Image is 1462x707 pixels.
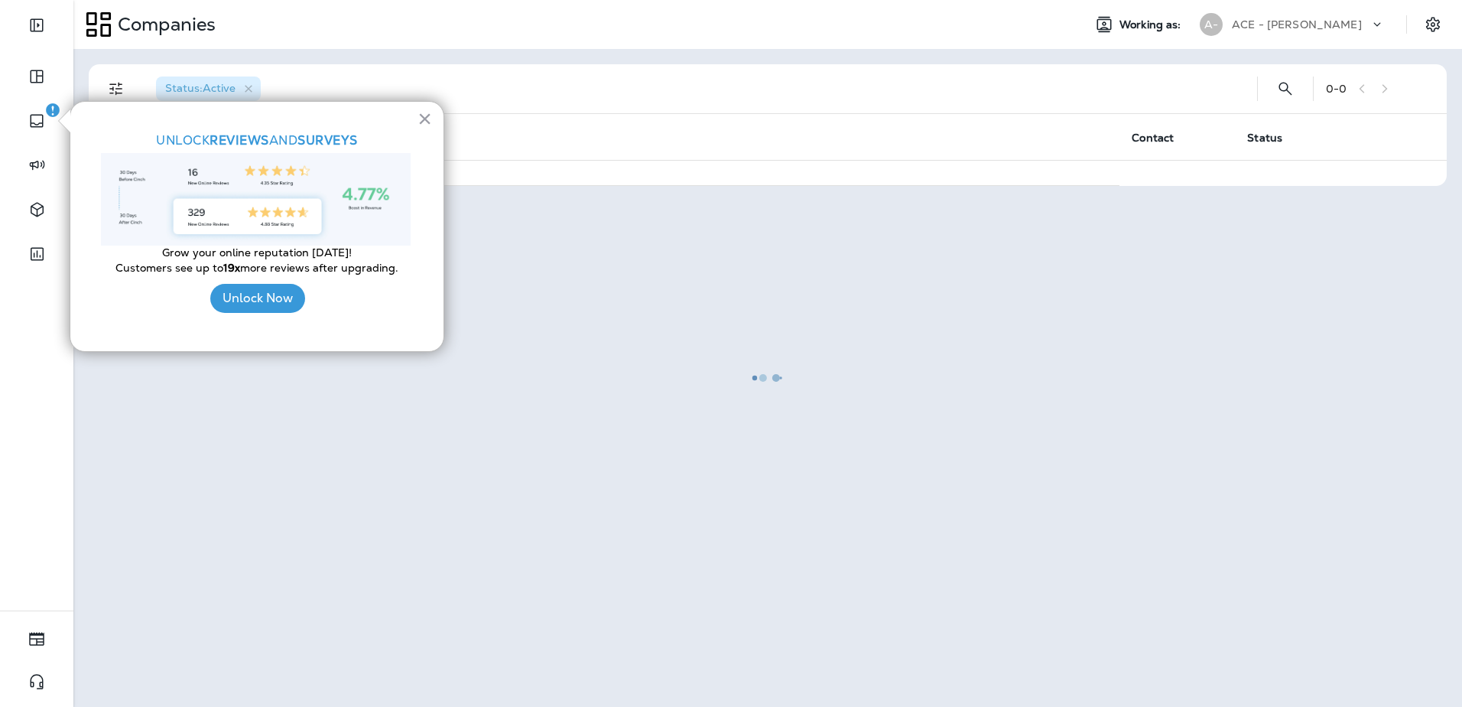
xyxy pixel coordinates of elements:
strong: Reviews [210,132,269,148]
button: Unlock Now [210,284,305,313]
span: Customers see up to [115,261,223,275]
strong: SURVEYS [297,132,358,148]
button: Expand Sidebar [15,10,58,41]
button: Close [417,106,432,131]
span: UNLOCK [156,132,210,148]
div: A- [1200,13,1223,36]
p: ACE - [PERSON_NAME] [1232,18,1362,31]
p: Companies [112,13,216,36]
span: and [269,132,298,148]
p: Grow your online reputation [DATE]! [101,246,413,261]
span: Working as: [1119,18,1184,31]
strong: 19x [223,261,240,275]
span: more reviews after upgrading. [240,261,398,275]
button: Settings [1419,11,1447,38]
